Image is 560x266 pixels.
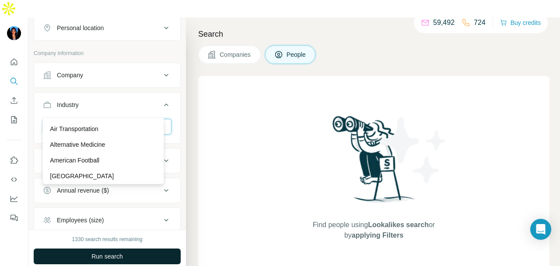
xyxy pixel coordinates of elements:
img: Surfe Illustration - Stars [374,111,453,190]
div: Industry [57,100,79,109]
button: Enrich CSV [7,93,21,108]
div: Personal location [57,24,104,32]
div: Employees (size) [57,216,104,225]
h4: Search [198,28,549,40]
button: Quick start [7,54,21,70]
p: 724 [474,17,486,28]
div: 1330 search results remaining [72,235,143,243]
button: Use Surfe API [7,172,21,187]
img: Surfe Illustration - Woman searching with binoculars [329,114,420,211]
div: Open Intercom Messenger [530,219,551,240]
button: Company [34,65,180,86]
span: Lookalikes search [368,221,429,228]
button: Personal location [34,17,180,38]
button: Industry [34,94,180,119]
button: Buy credits [500,17,541,29]
p: [GEOGRAPHIC_DATA] [50,172,114,180]
button: HQ location [34,150,180,171]
span: Find people using or by [304,220,444,241]
div: Company [57,71,83,79]
button: Search [7,73,21,89]
button: Dashboard [7,191,21,207]
div: Annual revenue ($) [57,186,109,195]
button: Annual revenue ($) [34,180,180,201]
p: Alternative Medicine [50,140,105,149]
p: American Football [50,156,99,165]
img: Avatar [7,26,21,40]
p: Company information [34,49,181,57]
button: Employees (size) [34,210,180,231]
span: Companies [220,50,252,59]
span: Run search [91,252,123,261]
p: 59,492 [433,17,455,28]
p: Air Transportation [50,124,98,133]
span: People [287,50,307,59]
button: Use Surfe on LinkedIn [7,152,21,168]
button: Run search [34,249,181,264]
button: My lists [7,112,21,128]
button: Feedback [7,210,21,226]
span: applying Filters [352,231,403,239]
